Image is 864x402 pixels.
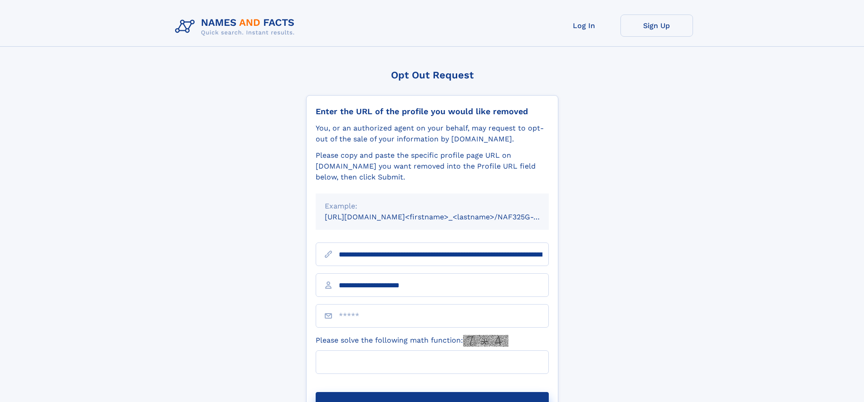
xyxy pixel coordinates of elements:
[316,335,508,347] label: Please solve the following math function:
[306,69,558,81] div: Opt Out Request
[316,150,549,183] div: Please copy and paste the specific profile page URL on [DOMAIN_NAME] you want removed into the Pr...
[548,15,620,37] a: Log In
[620,15,693,37] a: Sign Up
[316,107,549,116] div: Enter the URL of the profile you would like removed
[171,15,302,39] img: Logo Names and Facts
[325,201,540,212] div: Example:
[325,213,566,221] small: [URL][DOMAIN_NAME]<firstname>_<lastname>/NAF325G-xxxxxxxx
[316,123,549,145] div: You, or an authorized agent on your behalf, may request to opt-out of the sale of your informatio...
